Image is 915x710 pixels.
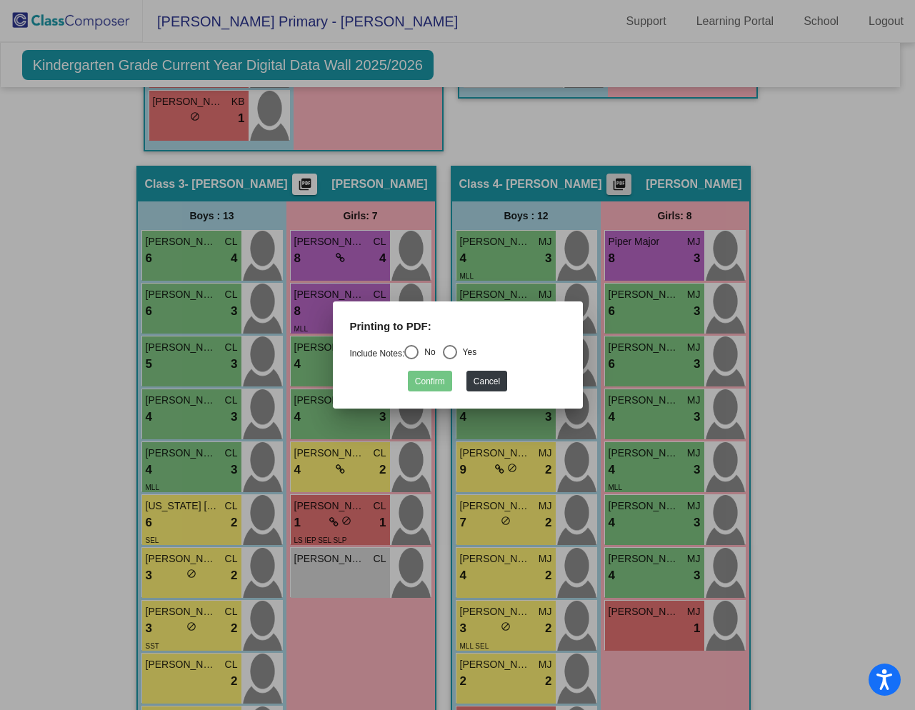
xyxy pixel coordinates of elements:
div: Yes [457,346,477,359]
button: Confirm [408,371,452,391]
mat-radio-group: Select an option [350,349,477,359]
button: Cancel [466,371,507,391]
label: Printing to PDF: [350,319,431,335]
a: Include Notes: [350,349,405,359]
div: No [419,346,435,359]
